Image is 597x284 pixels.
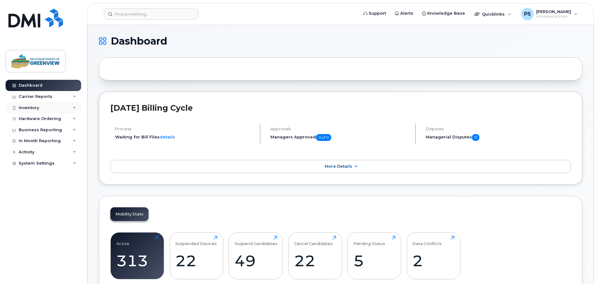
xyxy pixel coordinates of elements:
[235,236,277,276] a: Suspend Candidates49
[116,252,158,270] div: 313
[294,236,336,276] a: Cancel Candidates22
[160,134,175,139] a: details
[426,134,571,141] h5: Managerial Disputes
[116,236,158,276] a: Active313
[412,236,442,246] div: Data Conflicts
[353,252,396,270] div: 5
[412,252,454,270] div: 2
[316,134,331,141] span: 0 of 0
[235,252,277,270] div: 49
[115,127,255,131] h4: Process
[235,236,277,246] div: Suspend Candidates
[353,236,385,246] div: Pending Status
[115,134,255,140] li: Waiting for Bill Files
[175,236,217,276] a: Suspended Devices22
[426,127,571,131] h4: Disputes
[353,236,396,276] a: Pending Status5
[270,134,410,141] h5: Managers Approved
[111,36,167,46] span: Dashboard
[175,236,217,246] div: Suspended Devices
[294,252,336,270] div: 22
[472,134,479,141] span: 0
[294,236,333,246] div: Cancel Candidates
[412,236,454,276] a: Data Conflicts2
[270,127,410,131] h4: Approvals
[110,103,571,113] h2: [DATE] Billing Cycle
[325,164,352,169] span: More Details
[175,252,217,270] div: 22
[116,236,129,246] div: Active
